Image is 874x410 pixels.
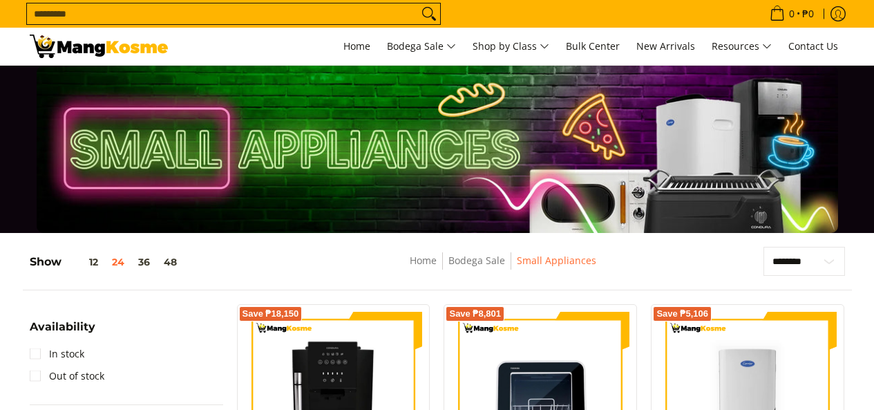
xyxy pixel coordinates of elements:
[30,343,84,365] a: In stock
[559,28,627,65] a: Bulk Center
[182,28,845,65] nav: Main Menu
[781,28,845,65] a: Contact Us
[449,310,501,318] span: Save ₱8,801
[30,322,95,343] summary: Open
[712,38,772,55] span: Resources
[380,28,463,65] a: Bodega Sale
[418,3,440,24] button: Search
[788,39,838,53] span: Contact Us
[448,254,505,267] a: Bodega Sale
[636,39,695,53] span: New Arrivals
[473,38,549,55] span: Shop by Class
[61,257,105,268] button: 12
[131,257,157,268] button: 36
[309,252,697,283] nav: Breadcrumbs
[705,28,779,65] a: Resources
[30,365,104,387] a: Out of stock
[336,28,377,65] a: Home
[410,254,437,267] a: Home
[30,255,184,269] h5: Show
[243,310,299,318] span: Save ₱18,150
[800,9,816,19] span: ₱0
[629,28,702,65] a: New Arrivals
[387,38,456,55] span: Bodega Sale
[157,257,184,268] button: 48
[105,257,131,268] button: 24
[787,9,797,19] span: 0
[566,39,620,53] span: Bulk Center
[30,35,168,58] img: Small Appliances l Mang Kosme: Home Appliances Warehouse Sale
[30,322,95,333] span: Availability
[766,6,818,21] span: •
[517,254,596,267] a: Small Appliances
[466,28,556,65] a: Shop by Class
[343,39,370,53] span: Home
[656,310,708,318] span: Save ₱5,106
